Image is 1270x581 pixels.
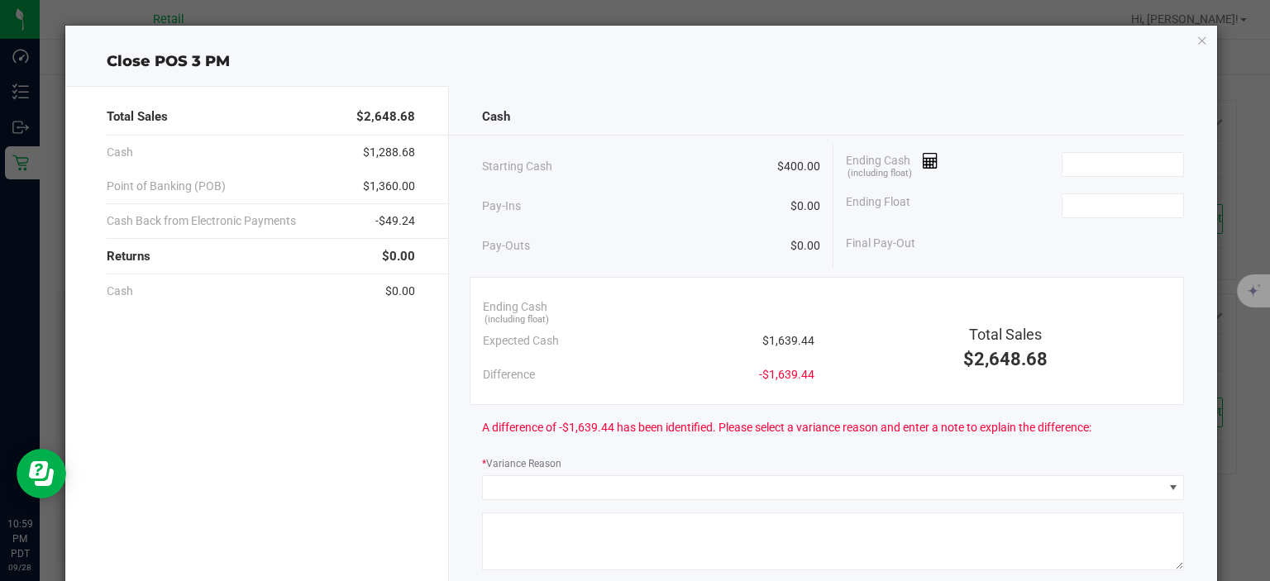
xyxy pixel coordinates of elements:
[107,144,133,161] span: Cash
[483,298,547,316] span: Ending Cash
[107,107,168,126] span: Total Sales
[483,366,535,383] span: Difference
[846,193,910,218] span: Ending Float
[107,283,133,300] span: Cash
[356,107,415,126] span: $2,648.68
[846,152,938,177] span: Ending Cash
[107,212,296,230] span: Cash Back from Electronic Payments
[482,419,1091,436] span: A difference of -$1,639.44 has been identified. Please select a variance reason and enter a note ...
[759,366,814,383] span: -$1,639.44
[482,198,521,215] span: Pay-Ins
[790,198,820,215] span: $0.00
[482,158,552,175] span: Starting Cash
[482,456,561,471] label: Variance Reason
[777,158,820,175] span: $400.00
[65,50,1218,73] div: Close POS 3 PM
[762,332,814,350] span: $1,639.44
[17,449,66,498] iframe: Resource center
[363,178,415,195] span: $1,360.00
[107,239,416,274] div: Returns
[483,332,559,350] span: Expected Cash
[107,178,226,195] span: Point of Banking (POB)
[382,247,415,266] span: $0.00
[846,235,915,252] span: Final Pay-Out
[482,237,530,255] span: Pay-Outs
[385,283,415,300] span: $0.00
[482,107,510,126] span: Cash
[969,326,1042,343] span: Total Sales
[847,167,912,181] span: (including float)
[963,349,1048,369] span: $2,648.68
[485,313,549,327] span: (including float)
[790,237,820,255] span: $0.00
[363,144,415,161] span: $1,288.68
[375,212,415,230] span: -$49.24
